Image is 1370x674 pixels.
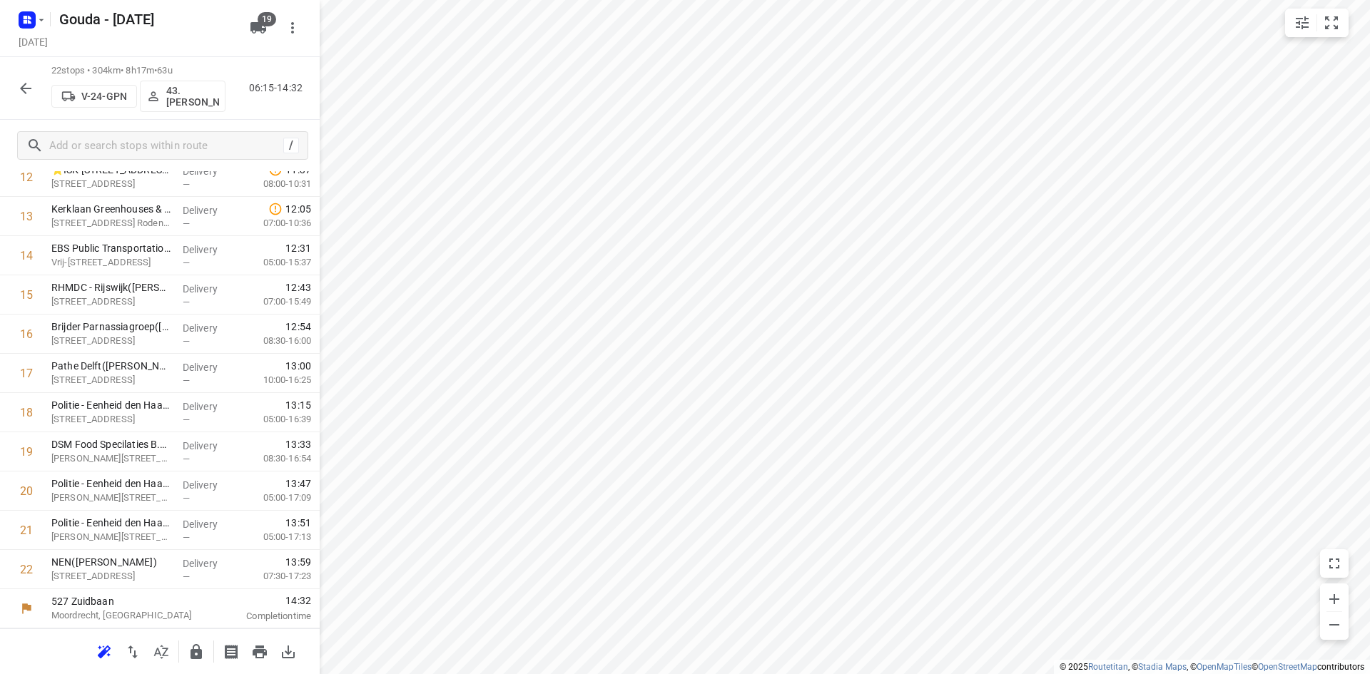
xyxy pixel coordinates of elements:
p: 07:00-15:49 [240,295,311,309]
span: 13:47 [285,476,311,491]
span: 12:43 [285,280,311,295]
div: 14 [20,249,33,262]
p: 05:00-17:09 [240,491,311,505]
span: Print shipping labels [217,644,245,658]
p: Politie - Eenheid den Haag - Team Pijnacker-[GEOGRAPHIC_DATA] [51,398,171,412]
button: Fit zoom [1317,9,1346,37]
div: 19 [20,445,33,459]
p: NEN([PERSON_NAME]) [51,555,171,569]
p: Delivery [183,556,235,571]
span: — [183,532,190,543]
span: 19 [258,12,276,26]
span: — [183,375,190,386]
p: Vrij-Harnasch 114C, Den Hoorn [51,255,171,270]
p: 05:00-16:39 [240,412,311,427]
li: © 2025 , © , © © contributors [1060,662,1364,672]
p: Delivery [183,321,235,335]
span: 14:32 [217,593,311,608]
p: Nootdorpseweg 5, Pijnacker [51,412,171,427]
p: Politie - Eenheid den Haag - Team Delft (Y. van Driel / R. Pensut) [51,476,171,491]
p: Politie - Eenheid den Haag - Districtsrecherche District Westland-Delft [51,516,171,530]
p: Delivery [183,399,235,414]
p: RHMDC - Rijswijk([PERSON_NAME]) [51,280,171,295]
p: Pathe Delft(Rob van der Meer) [51,359,171,373]
h5: Rename [54,8,238,31]
p: Moordrecht, [GEOGRAPHIC_DATA] [51,608,200,623]
p: Jacoba van Beierenlaan 1, Delft [51,530,171,544]
p: 05:00-15:37 [240,255,311,270]
span: 12:31 [285,241,311,255]
span: Reverse route [118,644,147,658]
div: 20 [20,484,33,498]
span: 63u [157,65,172,76]
button: V-24-GPN [51,85,137,108]
span: — [183,218,190,229]
p: Delivery [183,517,235,531]
p: Delivery [183,282,235,296]
p: [STREET_ADDRESS] [51,373,171,387]
div: 12 [20,170,33,184]
div: 16 [20,327,33,341]
a: OpenMapTiles [1197,662,1252,672]
p: Brijder Parnassiagroep([PERSON_NAME]) [51,320,171,334]
input: Add or search stops within route [49,135,283,157]
button: 43.[PERSON_NAME] [140,81,225,112]
span: Sort by time window [147,644,176,658]
span: Reoptimize route [90,644,118,658]
span: Print route [245,644,274,658]
div: 22 [20,563,33,576]
p: [STREET_ADDRESS] [51,177,171,191]
p: 43.[PERSON_NAME] [166,85,219,108]
p: 22 stops • 304km • 8h17m [51,64,225,78]
p: 08:00-10:31 [240,177,311,191]
p: 07:00-10:36 [240,216,311,230]
a: Stadia Maps [1138,662,1187,672]
a: OpenStreetMap [1258,662,1317,672]
button: Map settings [1288,9,1316,37]
span: — [183,336,190,347]
button: More [278,14,307,42]
p: EBS Public Transportation - Locatie Den Hoorn(Gert Jan & Sander Kavelaar) [51,241,171,255]
p: DSM Food Specilaties B.V. - Technische Dienst(Rene Kerklaan) [51,437,171,451]
span: Download route [274,644,303,658]
p: [STREET_ADDRESS] [51,295,171,309]
p: Delivery [183,478,235,492]
p: 527 Zuidbaan [51,594,200,608]
div: 21 [20,524,33,537]
span: 13:15 [285,398,311,412]
div: 17 [20,367,33,380]
span: — [183,179,190,190]
p: Mijnbouwstraat 106, Delft [51,334,171,348]
p: Noordeindseweg 346a, Berkel En Rodenrijs [51,216,171,230]
p: 05:00-17:13 [240,530,311,544]
p: 06:15-14:32 [249,81,308,96]
span: — [183,571,190,582]
div: / [283,138,299,153]
span: 13:59 [285,555,311,569]
p: Kerklaan Greenhouses & Horti Materials([PERSON_NAME]) [51,202,171,216]
div: 18 [20,406,33,419]
span: — [183,257,190,268]
h5: Project date [13,34,54,50]
span: — [183,297,190,307]
p: Delivery [183,360,235,374]
p: Delivery [183,164,235,178]
p: Delivery [183,203,235,218]
p: Delivery [183,242,235,257]
p: V-24-GPN [81,91,127,102]
p: 08:30-16:00 [240,334,311,348]
div: 15 [20,288,33,302]
button: 19 [244,14,273,42]
span: • [154,65,157,76]
p: Alexander Fleminglaan 1, Delft [51,451,171,466]
p: 08:30-16:54 [240,451,311,466]
p: Jacoba van Beierenlaan 1, Delft [51,491,171,505]
button: Lock route [182,638,210,666]
p: [STREET_ADDRESS] [51,569,171,583]
span: — [183,454,190,464]
span: 12:54 [285,320,311,334]
p: 07:30-17:23 [240,569,311,583]
p: Delivery [183,439,235,453]
span: 13:33 [285,437,311,451]
span: — [183,493,190,504]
